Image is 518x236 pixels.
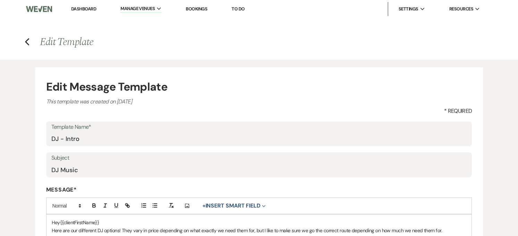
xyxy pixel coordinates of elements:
[232,6,244,12] a: To Do
[399,6,418,12] span: Settings
[40,34,93,50] span: Edit Template
[71,6,96,12] a: Dashboard
[52,227,442,234] span: Here are our different DJ options! They vary in price depending on what exactly we need them for,...
[186,6,207,12] a: Bookings
[120,5,155,12] span: Manage Venues
[200,202,268,210] button: Insert Smart Field
[449,6,473,12] span: Resources
[46,78,472,95] h4: Edit Message Template
[52,219,467,226] p: Hey{{clientFirstName}}
[444,107,472,115] span: * Required
[51,153,467,163] label: Subject
[46,186,472,193] label: Message*
[202,203,206,209] span: +
[26,2,52,16] img: Weven Logo
[51,122,467,132] label: Template Name*
[46,97,472,106] p: This template was created on [DATE]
